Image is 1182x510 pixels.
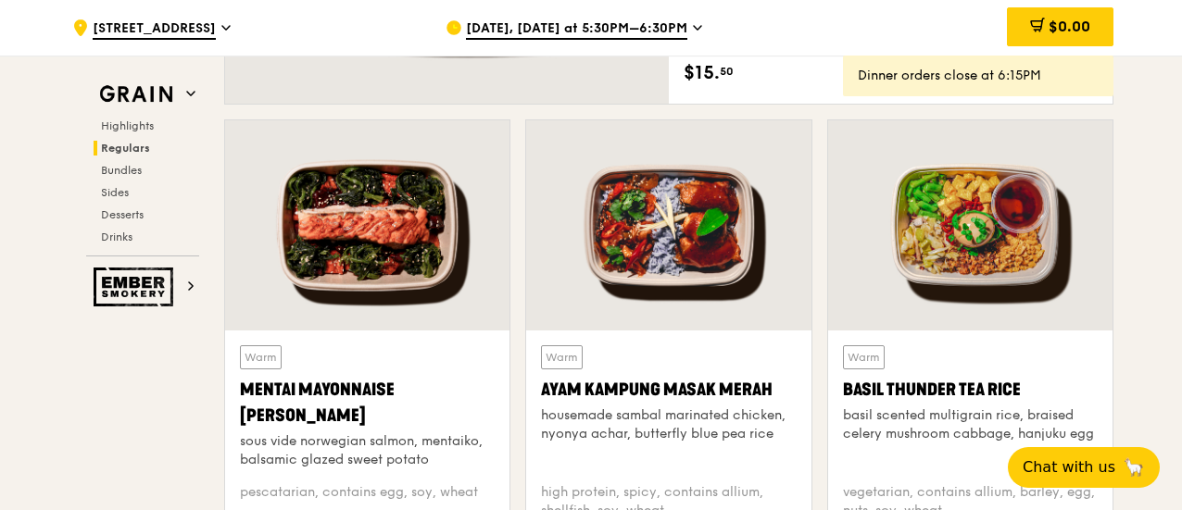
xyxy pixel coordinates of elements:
[466,19,687,40] span: [DATE], [DATE] at 5:30PM–6:30PM
[843,345,885,369] div: Warm
[684,59,720,87] span: $15.
[541,345,583,369] div: Warm
[101,119,154,132] span: Highlights
[1008,447,1160,488] button: Chat with us🦙
[240,377,495,429] div: Mentai Mayonnaise [PERSON_NAME]
[843,377,1098,403] div: Basil Thunder Tea Rice
[101,230,132,243] span: Drinks
[843,406,1098,443] div: basil scented multigrain rice, braised celery mushroom cabbage, hanjuku egg
[541,406,796,443] div: housemade sambal marinated chicken, nyonya achar, butterfly blue pea rice
[94,267,179,306] img: Ember Smokery web logo
[541,377,796,403] div: Ayam Kampung Masak Merah
[720,64,734,79] span: 50
[858,67,1099,85] div: Dinner orders close at 6:15PM
[101,208,144,221] span: Desserts
[1049,18,1090,35] span: $0.00
[1123,456,1145,479] span: 🦙
[1023,456,1115,479] span: Chat with us
[240,345,282,369] div: Warm
[101,142,150,155] span: Regulars
[101,164,142,177] span: Bundles
[94,78,179,111] img: Grain web logo
[101,186,129,199] span: Sides
[93,19,216,40] span: [STREET_ADDRESS]
[240,432,495,469] div: sous vide norwegian salmon, mentaiko, balsamic glazed sweet potato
